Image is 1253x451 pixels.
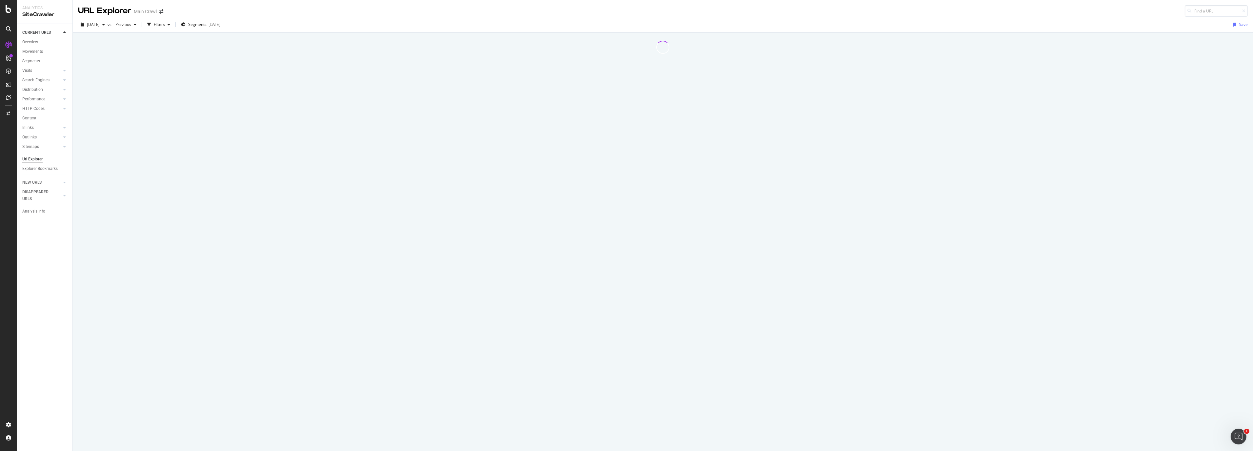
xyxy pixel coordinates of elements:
[22,179,61,186] a: NEW URLS
[134,8,157,15] div: Main Crawl
[22,124,61,131] a: Inlinks
[22,143,39,150] div: Sitemaps
[113,19,139,30] button: Previous
[22,165,58,172] div: Explorer Bookmarks
[145,19,173,30] button: Filters
[108,22,113,27] span: vs
[22,48,43,55] div: Movements
[22,143,61,150] a: Sitemaps
[154,22,165,27] div: Filters
[22,134,37,141] div: Outlinks
[22,105,61,112] a: HTTP Codes
[22,11,67,18] div: SiteCrawler
[22,156,43,163] div: Url Explorer
[22,77,61,84] a: Search Engines
[22,208,45,215] div: Analysis Info
[22,67,32,74] div: Visits
[22,105,45,112] div: HTTP Codes
[159,9,163,14] div: arrow-right-arrow-left
[22,96,61,103] a: Performance
[1231,19,1248,30] button: Save
[22,115,36,122] div: Content
[1185,5,1248,17] input: Find a URL
[22,77,50,84] div: Search Engines
[22,39,38,46] div: Overview
[113,22,131,27] span: Previous
[22,189,61,202] a: DISAPPEARED URLS
[22,29,61,36] a: CURRENT URLS
[178,19,223,30] button: Segments[DATE]
[22,96,45,103] div: Performance
[22,124,34,131] div: Inlinks
[78,5,131,16] div: URL Explorer
[22,86,43,93] div: Distribution
[209,22,220,27] div: [DATE]
[22,134,61,141] a: Outlinks
[22,29,51,36] div: CURRENT URLS
[1231,429,1246,444] iframe: Intercom live chat
[22,58,40,65] div: Segments
[22,39,68,46] a: Overview
[22,115,68,122] a: Content
[87,22,100,27] span: 2025 Aug. 21st
[22,179,42,186] div: NEW URLS
[22,208,68,215] a: Analysis Info
[1239,22,1248,27] div: Save
[22,86,61,93] a: Distribution
[22,5,67,11] div: Analytics
[188,22,207,27] span: Segments
[22,156,68,163] a: Url Explorer
[78,19,108,30] button: [DATE]
[22,189,55,202] div: DISAPPEARED URLS
[22,58,68,65] a: Segments
[22,67,61,74] a: Visits
[22,165,68,172] a: Explorer Bookmarks
[1244,429,1249,434] span: 1
[22,48,68,55] a: Movements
